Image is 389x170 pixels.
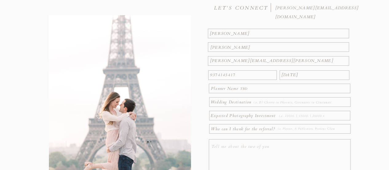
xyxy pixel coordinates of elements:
p: Expected Photography Investment [211,111,278,118]
a: [PERSON_NAME][EMAIL_ADDRESS][DOMAIN_NAME] [275,4,361,9]
p: Who can I thank for the referral? [211,125,277,132]
p: Planner Name [211,84,240,93]
p: Wedding Destination [211,98,252,105]
h3: LET'S CONNECT [214,4,270,10]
